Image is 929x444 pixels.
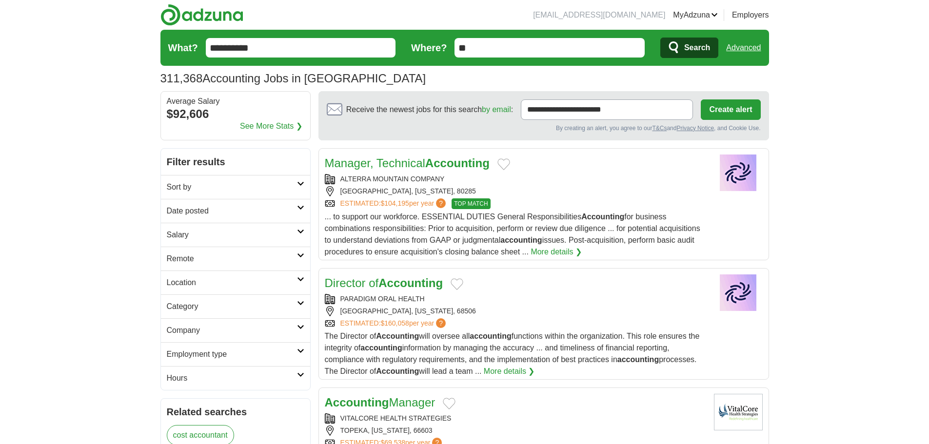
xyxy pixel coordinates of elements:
a: Privacy Notice [676,125,714,132]
strong: accounting [500,236,542,244]
span: ? [436,318,446,328]
div: By creating an alert, you agree to our and , and Cookie Use. [327,124,761,133]
a: ESTIMATED:$104,195per year? [340,198,448,209]
h2: Filter results [161,149,310,175]
h2: Remote [167,253,297,265]
strong: Accounting [376,367,419,375]
h2: Date posted [167,205,297,217]
button: Add to favorite jobs [497,158,510,170]
strong: Accounting [376,332,419,340]
div: [GEOGRAPHIC_DATA], [US_STATE], 80285 [325,186,706,196]
a: MyAdzuna [673,9,718,21]
a: Category [161,294,310,318]
a: AccountingManager [325,396,435,409]
h2: Employment type [167,348,297,360]
a: ESTIMATED:$160,058per year? [340,318,448,328]
div: PARADIGM ORAL HEALTH [325,294,706,304]
span: Receive the newest jobs for this search : [346,104,513,116]
span: Search [684,38,710,58]
label: What? [168,40,198,55]
h1: Accounting Jobs in [GEOGRAPHIC_DATA] [160,72,426,85]
span: ? [436,198,446,208]
li: [EMAIL_ADDRESS][DOMAIN_NAME] [533,9,665,21]
h2: Related searches [167,405,304,419]
h2: Company [167,325,297,336]
h2: Category [167,301,297,312]
a: Salary [161,223,310,247]
a: Employment type [161,342,310,366]
strong: accounting [360,344,402,352]
span: $104,195 [380,199,409,207]
a: Hours [161,366,310,390]
span: The Director of will oversee all functions within the organization. This role ensures the integri... [325,332,700,375]
a: Director ofAccounting [325,276,443,290]
img: Adzuna logo [160,4,243,26]
div: TOPEKA, [US_STATE], 66603 [325,425,706,436]
strong: Accounting [425,156,490,170]
strong: Accounting [581,212,624,221]
img: VitalCore Health Strategies logo [714,394,763,430]
a: Company [161,318,310,342]
a: by email [482,105,511,114]
a: See More Stats ❯ [240,120,302,132]
div: $92,606 [167,105,304,123]
a: Sort by [161,175,310,199]
img: Company logo [714,274,763,311]
a: Remote [161,247,310,270]
span: $160,058 [380,319,409,327]
span: ... to support our workforce. ESSENTIAL DUTIES General Responsibilities for business combinations... [325,212,700,256]
strong: Accounting [325,396,389,409]
label: Where? [411,40,447,55]
button: Add to favorite jobs [443,398,455,409]
span: TOP MATCH [452,198,490,209]
h2: Hours [167,372,297,384]
a: More details ❯ [531,246,582,258]
a: VITALCORE HEALTH STRATEGIES [340,414,452,422]
strong: Accounting [378,276,443,290]
div: [GEOGRAPHIC_DATA], [US_STATE], 68506 [325,306,706,316]
strong: accounting [470,332,511,340]
a: Manager, TechnicalAccounting [325,156,490,170]
img: Company logo [714,154,763,191]
a: Location [161,270,310,294]
a: More details ❯ [484,366,535,377]
div: Average Salary [167,97,304,105]
h2: Sort by [167,181,297,193]
a: Date posted [161,199,310,223]
strong: accounting [617,355,659,364]
h2: Salary [167,229,297,241]
button: Search [660,38,718,58]
a: T&Cs [652,125,667,132]
button: Create alert [701,99,760,120]
span: 311,368 [160,70,203,87]
a: Employers [732,9,769,21]
button: Add to favorite jobs [451,278,463,290]
h2: Location [167,277,297,289]
div: ALTERRA MOUNTAIN COMPANY [325,174,706,184]
a: Advanced [726,38,761,58]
